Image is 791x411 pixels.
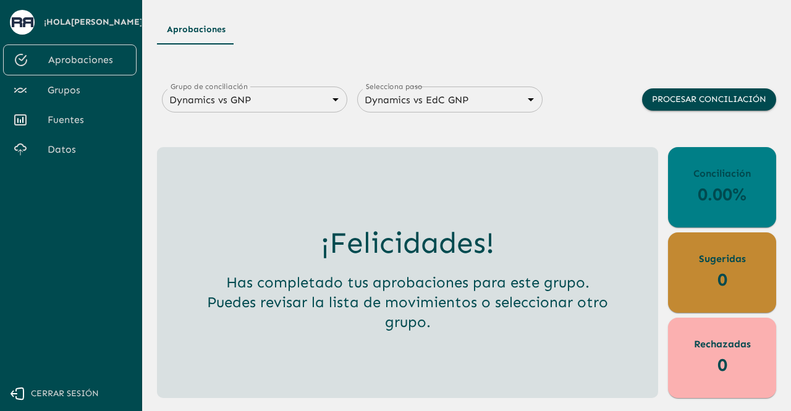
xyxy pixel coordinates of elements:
button: Procesar conciliación [642,88,776,111]
a: Grupos [3,75,137,105]
span: Cerrar sesión [31,386,99,402]
p: Rechazadas [694,337,751,352]
a: Fuentes [3,105,137,135]
span: Aprobaciones [48,53,126,67]
div: Tipos de Movimientos [157,15,776,44]
div: Dynamics vs GNP [162,91,347,109]
h3: ¡Felicidades! [321,226,494,260]
label: Selecciona paso [366,81,423,91]
span: Datos [48,142,127,157]
a: Aprobaciones [3,44,137,75]
label: Grupo de conciliación [171,81,248,91]
button: Aprobaciones [157,15,235,44]
span: Grupos [48,83,127,98]
span: Fuentes [48,112,127,127]
img: avatar [12,17,33,27]
p: 0.00% [698,181,747,208]
h5: Has completado tus aprobaciones para este grupo. Puedes revisar la lista de movimientos o selecci... [204,273,611,332]
p: 0 [717,352,727,378]
p: Conciliación [693,166,751,181]
div: Dynamics vs EdC GNP [357,91,543,109]
a: Datos [3,135,137,164]
p: Sugeridas [699,252,746,266]
p: 0 [717,266,727,293]
span: ¡Hola [PERSON_NAME] ! [44,15,146,30]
